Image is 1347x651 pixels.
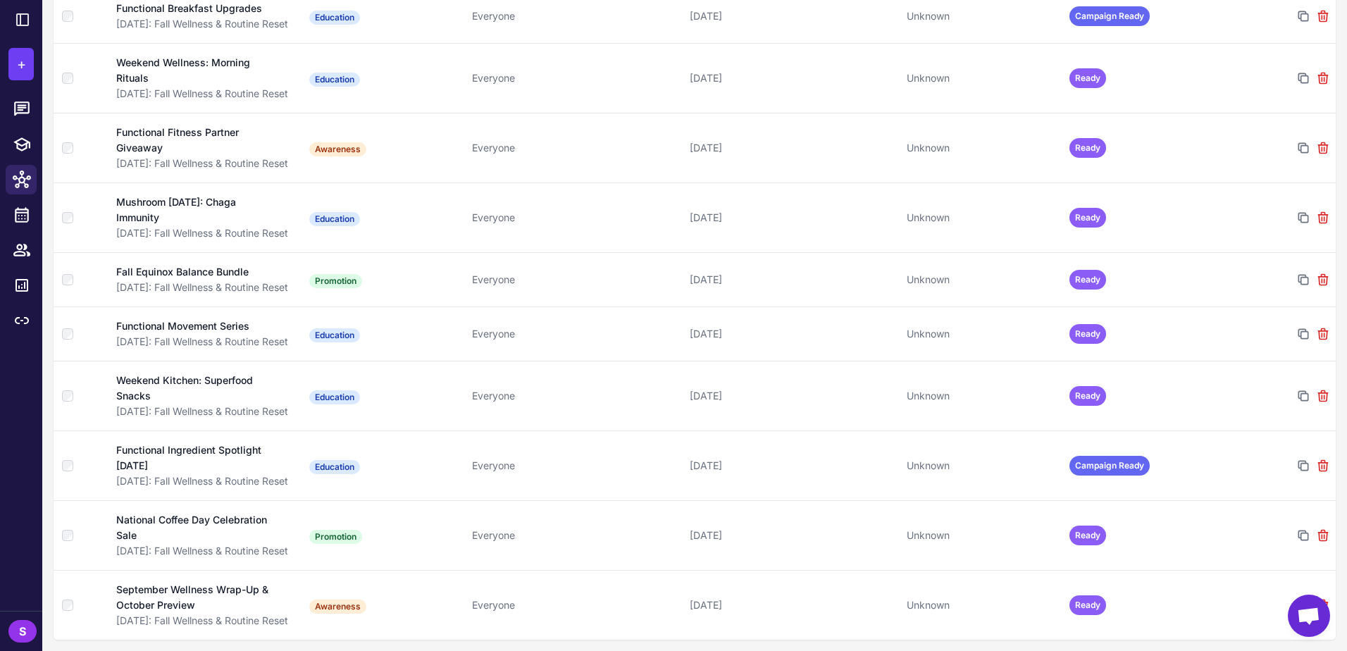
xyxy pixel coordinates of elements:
[309,274,362,288] span: Promotion
[472,272,678,287] div: Everyone
[116,125,281,156] div: Functional Fitness Partner Giveaway
[309,142,366,156] span: Awareness
[116,373,281,404] div: Weekend Kitchen: Superfood Snacks
[116,280,295,295] div: [DATE]: Fall Wellness & Routine Reset
[17,54,26,75] span: +
[907,210,1058,225] div: Unknown
[690,70,895,86] div: [DATE]
[116,264,249,280] div: Fall Equinox Balance Bundle
[907,140,1058,156] div: Unknown
[8,620,37,643] div: S
[309,73,360,87] span: Education
[472,70,678,86] div: Everyone
[309,11,360,25] span: Education
[309,390,360,404] span: Education
[1069,208,1106,228] span: Ready
[116,582,284,613] div: September Wellness Wrap-Up & October Preview
[690,210,895,225] div: [DATE]
[1069,6,1150,26] span: Campaign Ready
[8,48,34,80] button: +
[690,528,895,543] div: [DATE]
[907,70,1058,86] div: Unknown
[1069,270,1106,290] span: Ready
[116,86,295,101] div: [DATE]: Fall Wellness & Routine Reset
[1069,68,1106,88] span: Ready
[116,55,281,86] div: Weekend Wellness: Morning Rituals
[472,388,678,404] div: Everyone
[116,16,295,32] div: [DATE]: Fall Wellness & Routine Reset
[116,156,295,171] div: [DATE]: Fall Wellness & Routine Reset
[1069,138,1106,158] span: Ready
[472,140,678,156] div: Everyone
[1069,386,1106,406] span: Ready
[690,326,895,342] div: [DATE]
[472,597,678,613] div: Everyone
[690,8,895,24] div: [DATE]
[472,528,678,543] div: Everyone
[309,460,360,474] span: Education
[116,225,295,241] div: [DATE]: Fall Wellness & Routine Reset
[472,458,678,473] div: Everyone
[1069,456,1150,476] span: Campaign Ready
[309,212,360,226] span: Education
[116,1,262,16] div: Functional Breakfast Upgrades
[907,272,1058,287] div: Unknown
[472,210,678,225] div: Everyone
[690,458,895,473] div: [DATE]
[1069,324,1106,344] span: Ready
[116,543,295,559] div: [DATE]: Fall Wellness & Routine Reset
[116,442,282,473] div: Functional Ingredient Spotlight [DATE]
[690,597,895,613] div: [DATE]
[309,600,366,614] span: Awareness
[116,473,295,489] div: [DATE]: Fall Wellness & Routine Reset
[472,326,678,342] div: Everyone
[907,8,1058,24] div: Unknown
[472,8,678,24] div: Everyone
[907,528,1058,543] div: Unknown
[907,388,1058,404] div: Unknown
[1069,526,1106,545] span: Ready
[116,512,281,543] div: National Coffee Day Celebration Sale
[1069,595,1106,615] span: Ready
[690,272,895,287] div: [DATE]
[690,140,895,156] div: [DATE]
[907,326,1058,342] div: Unknown
[309,530,362,544] span: Promotion
[116,404,295,419] div: [DATE]: Fall Wellness & Routine Reset
[907,597,1058,613] div: Unknown
[116,318,249,334] div: Functional Movement Series
[1288,595,1330,637] a: Open chat
[907,458,1058,473] div: Unknown
[116,334,295,349] div: [DATE]: Fall Wellness & Routine Reset
[309,328,360,342] span: Education
[116,613,295,628] div: [DATE]: Fall Wellness & Routine Reset
[690,388,895,404] div: [DATE]
[116,194,281,225] div: Mushroom [DATE]: Chaga Immunity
